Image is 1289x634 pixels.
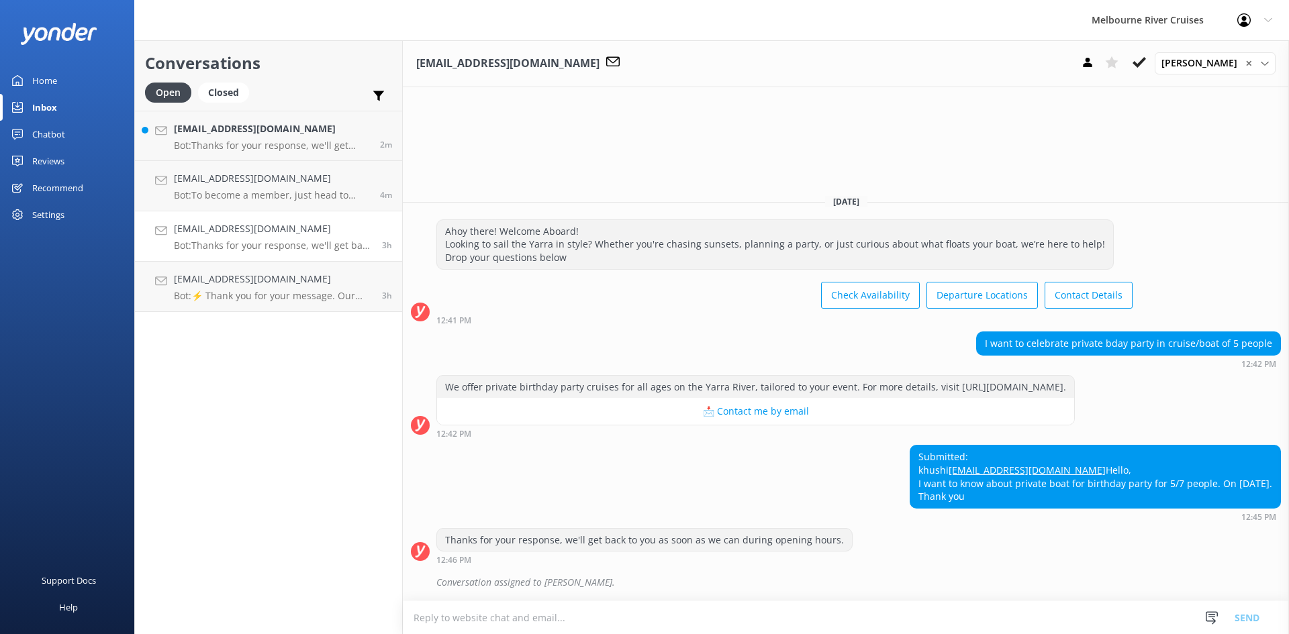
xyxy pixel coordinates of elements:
button: Contact Details [1045,282,1133,309]
button: Departure Locations [926,282,1038,309]
h4: [EMAIL_ADDRESS][DOMAIN_NAME] [174,171,370,186]
a: [EMAIL_ADDRESS][DOMAIN_NAME]Bot:To become a member, just head to [URL][DOMAIN_NAME] and follow th... [135,161,402,211]
button: 📩 Contact me by email [437,398,1074,425]
div: Assign User [1155,52,1276,74]
span: Sep 01 2025 12:42pm (UTC +10:00) Australia/Sydney [382,290,392,301]
h2: Conversations [145,50,392,76]
div: Ahoy there! Welcome Aboard! Looking to sail the Yarra in style? Whether you're chasing sunsets, p... [437,220,1113,269]
span: Sep 01 2025 04:13pm (UTC +10:00) Australia/Sydney [380,139,392,150]
strong: 12:45 PM [1241,513,1276,521]
a: Closed [198,85,256,99]
h4: [EMAIL_ADDRESS][DOMAIN_NAME] [174,221,372,236]
p: Bot: Thanks for your response, we'll get back to you as soon as we can during opening hours. [174,140,370,152]
div: Sep 01 2025 12:42pm (UTC +10:00) Australia/Sydney [976,359,1281,368]
div: Recommend [32,174,83,201]
strong: 12:41 PM [436,317,471,325]
div: Reviews [32,148,64,174]
div: Sep 01 2025 12:42pm (UTC +10:00) Australia/Sydney [436,429,1075,438]
span: Sep 01 2025 04:11pm (UTC +10:00) Australia/Sydney [380,189,392,201]
div: Conversation assigned to [PERSON_NAME]. [436,571,1281,594]
strong: 12:42 PM [436,430,471,438]
div: Chatbot [32,121,65,148]
a: [EMAIL_ADDRESS][DOMAIN_NAME]Bot:⚡ Thank you for your message. Our office hours are Mon - Fri 9.30... [135,262,402,312]
div: Sep 01 2025 12:46pm (UTC +10:00) Australia/Sydney [436,555,853,564]
p: Bot: Thanks for your response, we'll get back to you as soon as we can during opening hours. [174,240,372,252]
div: Closed [198,83,249,103]
div: Thanks for your response, we'll get back to you as soon as we can during opening hours. [437,529,852,551]
p: Bot: ⚡ Thank you for your message. Our office hours are Mon - Fri 9.30am - 5pm. We'll get back to... [174,290,372,302]
div: Open [145,83,191,103]
div: Sep 01 2025 12:41pm (UTC +10:00) Australia/Sydney [436,315,1133,325]
span: [PERSON_NAME] [1161,56,1245,70]
button: Check Availability [821,282,920,309]
span: Sep 01 2025 12:45pm (UTC +10:00) Australia/Sydney [382,240,392,251]
div: Settings [32,201,64,228]
h4: [EMAIL_ADDRESS][DOMAIN_NAME] [174,272,372,286]
a: [EMAIL_ADDRESS][DOMAIN_NAME] [949,464,1106,476]
div: Inbox [32,94,57,121]
strong: 12:46 PM [436,556,471,564]
div: Submitted: khushi Hello, I want to know about private boat for birthday party for 5/7 people. On ... [910,445,1280,507]
span: [DATE] [825,196,867,207]
img: yonder-white-logo.png [20,23,97,45]
div: I want to celebrate private bday party in cruise/boat of 5 people [977,332,1280,355]
p: Bot: To become a member, just head to [URL][DOMAIN_NAME] and follow the prompts to sign up for yo... [174,189,370,201]
div: Home [32,67,57,94]
a: [EMAIL_ADDRESS][DOMAIN_NAME]Bot:Thanks for your response, we'll get back to you as soon as we can... [135,111,402,161]
a: Open [145,85,198,99]
div: Sep 01 2025 12:45pm (UTC +10:00) Australia/Sydney [910,512,1281,521]
div: 2025-09-01T06:13:00.388 [411,571,1281,594]
span: ✕ [1245,57,1252,70]
h3: [EMAIL_ADDRESS][DOMAIN_NAME] [416,55,600,72]
strong: 12:42 PM [1241,360,1276,368]
h4: [EMAIL_ADDRESS][DOMAIN_NAME] [174,121,370,136]
a: [EMAIL_ADDRESS][DOMAIN_NAME]Bot:Thanks for your response, we'll get back to you as soon as we can... [135,211,402,262]
div: Support Docs [42,567,96,594]
div: Help [59,594,78,621]
div: We offer private birthday party cruises for all ages on the Yarra River, tailored to your event. ... [437,376,1074,399]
